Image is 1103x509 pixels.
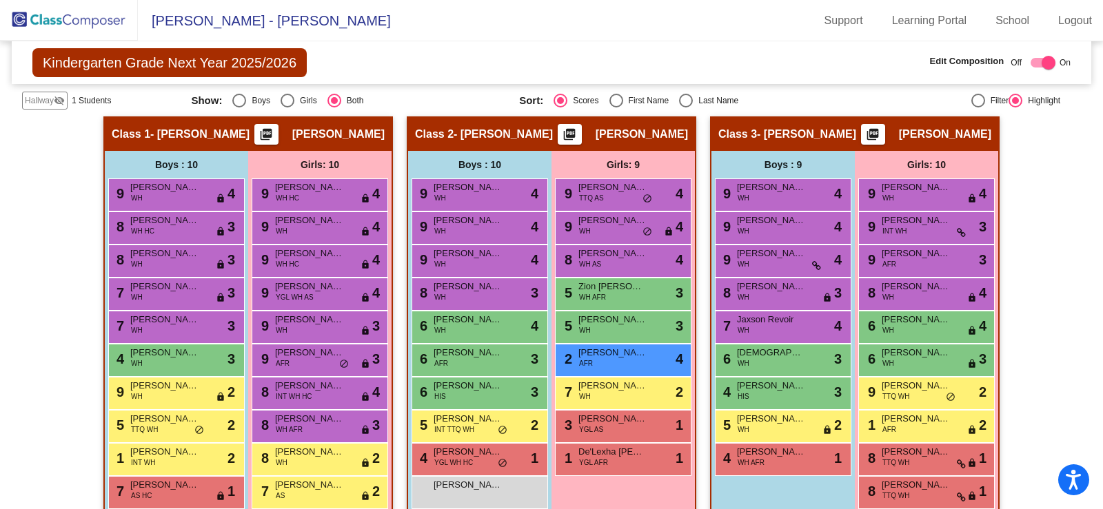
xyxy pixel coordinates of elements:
[361,227,370,238] span: lock
[757,127,856,141] span: - [PERSON_NAME]
[1011,56,1022,69] span: Off
[416,450,427,466] span: 4
[416,285,427,300] span: 8
[531,249,538,270] span: 4
[737,445,806,459] span: [PERSON_NAME]
[834,216,842,237] span: 4
[227,349,235,369] span: 3
[246,94,270,107] div: Boys
[276,226,287,236] span: WH
[372,382,380,402] span: 4
[578,412,647,426] span: [PERSON_NAME]
[434,391,446,402] span: HIS
[561,450,572,466] span: 1
[276,391,312,402] span: INT WH HC
[276,325,287,335] span: WH
[275,445,344,459] span: [PERSON_NAME]
[275,412,344,426] span: [PERSON_NAME]
[861,124,885,145] button: Print Students Details
[276,358,290,368] span: AFR
[434,457,473,468] span: YGL WH HC
[361,425,370,436] span: lock
[113,417,124,433] span: 5
[737,313,806,326] span: Jaxson Revoir
[130,445,199,459] span: [PERSON_NAME]
[578,346,647,360] span: [PERSON_NAME]
[579,193,604,203] span: TTQ AS
[882,313,951,326] span: [PERSON_NAME]
[882,292,894,302] span: WH
[881,10,978,32] a: Learning Portal
[967,293,977,304] span: lock
[361,326,370,337] span: lock
[361,359,370,370] span: lock
[738,193,749,203] span: WH
[579,325,591,335] span: WH
[54,95,65,106] mat-icon: visibility_off
[258,484,269,499] span: 7
[372,415,380,435] span: 3
[579,358,593,368] span: AFR
[984,10,1040,32] a: School
[558,124,582,145] button: Print Students Details
[676,216,683,237] span: 4
[979,481,986,501] span: 1
[130,180,199,194] span: [PERSON_NAME]
[276,424,303,435] span: WH AFR
[561,186,572,201] span: 9
[720,285,731,300] span: 8
[676,282,683,303] span: 3
[416,351,427,366] span: 6
[882,193,894,203] span: WH
[578,445,647,459] span: De'Lexha [PERSON_NAME]
[531,448,538,468] span: 1
[882,226,907,236] span: INT WH
[967,326,977,337] span: lock
[361,293,370,304] span: lock
[720,450,731,466] span: 4
[258,318,269,333] span: 9
[434,193,446,203] span: WH
[258,351,269,366] span: 9
[113,252,124,267] span: 8
[434,379,503,393] span: [PERSON_NAME]
[882,391,909,402] span: TTQ WH
[642,194,652,205] span: do_not_disturb_alt
[967,458,977,469] span: lock
[434,445,503,459] span: [PERSON_NAME]
[258,252,269,267] span: 9
[567,94,598,107] div: Scores
[216,227,225,238] span: lock
[416,186,427,201] span: 9
[292,127,385,141] span: [PERSON_NAME]
[834,415,842,435] span: 2
[738,292,749,302] span: WH
[372,481,380,501] span: 2
[579,259,601,269] span: WH AS
[864,285,876,300] span: 8
[578,280,647,293] span: Zion [PERSON_NAME]
[191,94,222,107] span: Show:
[372,349,380,369] span: 3
[454,127,553,141] span: - [PERSON_NAME]
[130,478,199,492] span: [PERSON_NAME]
[579,424,603,435] span: YGL AS
[275,478,344,492] span: [PERSON_NAME]
[834,183,842,204] span: 4
[882,325,894,335] span: WH
[32,48,307,77] span: Kindergarten Grade Next Year 2025/2026
[882,259,896,269] span: AFR
[258,285,269,300] span: 9
[737,379,806,393] span: [PERSON_NAME]
[131,457,155,468] span: INT WH
[131,292,143,302] span: WH
[834,282,842,303] span: 3
[561,417,572,433] span: 3
[258,450,269,466] span: 8
[372,448,380,468] span: 2
[979,382,986,402] span: 2
[822,293,832,304] span: lock
[693,94,738,107] div: Last Name
[130,313,199,326] span: [PERSON_NAME]
[720,417,731,433] span: 5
